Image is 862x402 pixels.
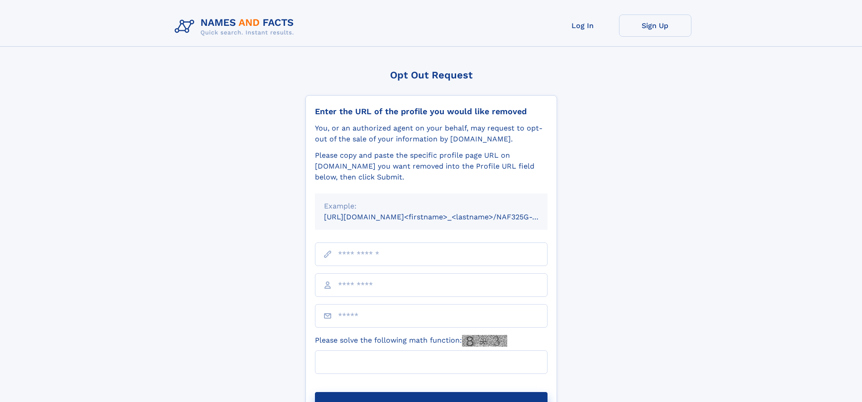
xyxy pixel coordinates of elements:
[315,150,548,183] div: Please copy and paste the specific profile page URL on [DOMAIN_NAME] you want removed into the Pr...
[171,15,301,39] img: Logo Names and Facts
[324,213,565,221] small: [URL][DOMAIN_NAME]<firstname>_<lastname>/NAF325G-xxxxxxxx
[305,69,557,81] div: Opt Out Request
[547,15,619,37] a: Log In
[324,201,538,212] div: Example:
[315,107,548,116] div: Enter the URL of the profile you would like removed
[619,15,691,37] a: Sign Up
[315,335,507,347] label: Please solve the following math function:
[315,123,548,145] div: You, or an authorized agent on your behalf, may request to opt-out of the sale of your informatio...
